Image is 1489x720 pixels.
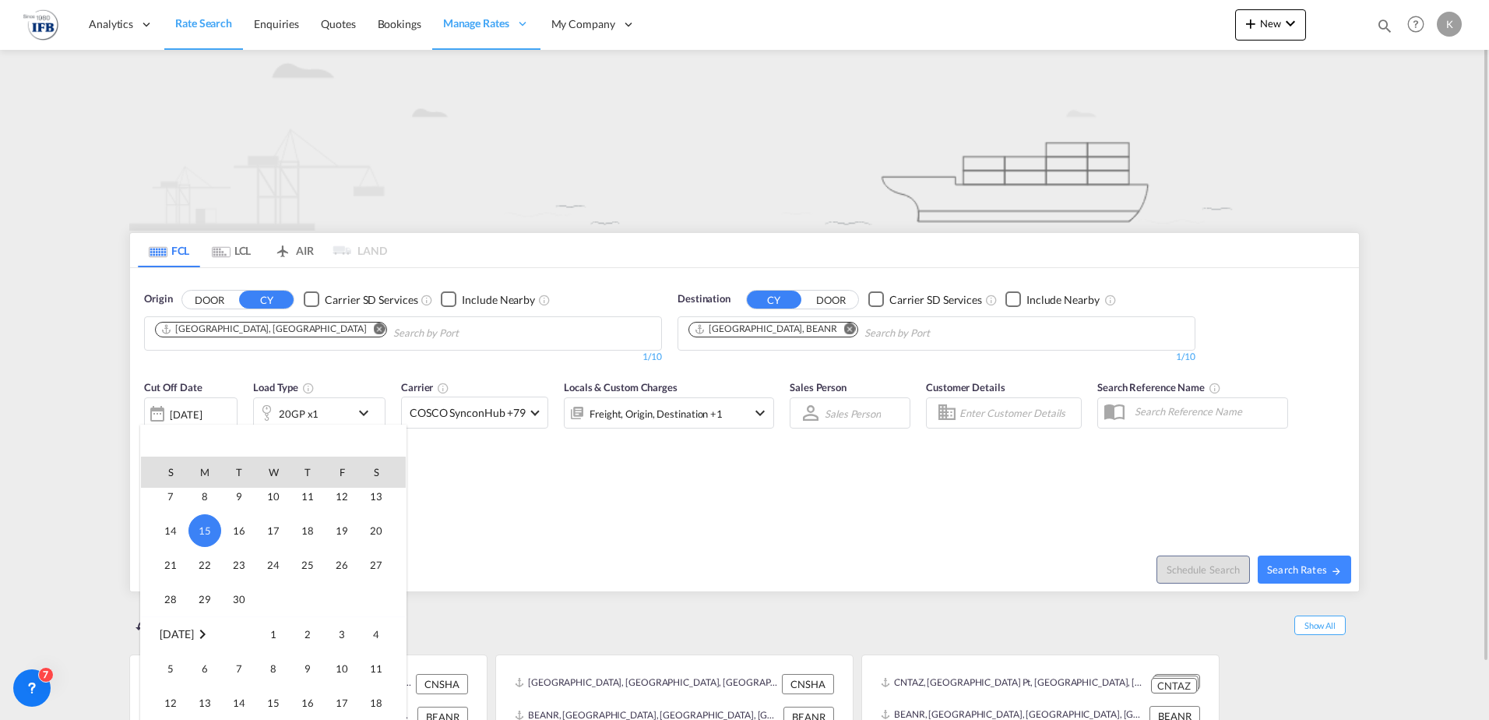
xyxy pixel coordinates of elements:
span: 1 [258,619,289,650]
td: Friday October 3 2025 [325,616,359,651]
span: 24 [258,549,289,581]
td: Wednesday September 17 2025 [256,514,290,548]
td: October 2025 [141,616,256,651]
span: 13 [189,687,220,718]
span: 16 [292,687,323,718]
td: Tuesday October 7 2025 [222,651,256,686]
span: 12 [155,687,186,718]
td: Sunday October 5 2025 [141,651,188,686]
span: 9 [292,653,323,684]
td: Friday September 26 2025 [325,548,359,582]
td: Monday September 15 2025 [188,514,222,548]
span: 10 [258,481,289,512]
span: 25 [292,549,323,581]
span: 2 [292,619,323,650]
td: Saturday October 18 2025 [359,686,406,720]
td: Saturday September 20 2025 [359,514,406,548]
td: Tuesday September 30 2025 [222,582,256,617]
span: 18 [361,687,392,718]
span: 18 [292,515,323,546]
td: Tuesday September 9 2025 [222,479,256,514]
tr: Week 4 [141,548,406,582]
span: 4 [361,619,392,650]
td: Thursday September 18 2025 [290,514,325,548]
td: Saturday September 27 2025 [359,548,406,582]
td: Thursday September 25 2025 [290,548,325,582]
td: Sunday September 21 2025 [141,548,188,582]
span: 12 [326,481,357,512]
td: Wednesday October 1 2025 [256,616,290,651]
td: Tuesday September 16 2025 [222,514,256,548]
span: 10 [326,653,357,684]
tr: Week 2 [141,479,406,514]
span: 16 [224,515,255,546]
span: 15 [258,687,289,718]
td: Wednesday September 10 2025 [256,479,290,514]
td: Sunday September 14 2025 [141,514,188,548]
td: Wednesday October 8 2025 [256,651,290,686]
span: 8 [258,653,289,684]
td: Friday October 10 2025 [325,651,359,686]
tr: Week 3 [141,514,406,548]
td: Tuesday October 14 2025 [222,686,256,720]
td: Friday October 17 2025 [325,686,359,720]
td: Monday October 13 2025 [188,686,222,720]
td: Thursday October 9 2025 [290,651,325,686]
span: 9 [224,481,255,512]
span: 17 [258,515,289,546]
span: 26 [326,549,357,581]
td: Sunday September 28 2025 [141,582,188,617]
span: 22 [189,549,220,581]
th: M [188,457,222,488]
span: 14 [155,515,186,546]
td: Sunday September 7 2025 [141,479,188,514]
td: Saturday September 13 2025 [359,479,406,514]
span: 14 [224,687,255,718]
span: 15 [188,514,221,547]
tr: Week 2 [141,651,406,686]
span: 7 [224,653,255,684]
th: F [325,457,359,488]
span: 3 [326,619,357,650]
span: 23 [224,549,255,581]
span: 21 [155,549,186,581]
td: Monday October 6 2025 [188,651,222,686]
span: 11 [361,653,392,684]
span: 20 [361,515,392,546]
td: Thursday October 2 2025 [290,616,325,651]
th: S [141,457,188,488]
td: Friday September 19 2025 [325,514,359,548]
tr: Week 5 [141,582,406,617]
td: Friday September 12 2025 [325,479,359,514]
td: Wednesday September 24 2025 [256,548,290,582]
span: 11 [292,481,323,512]
td: Saturday October 4 2025 [359,616,406,651]
td: Wednesday October 15 2025 [256,686,290,720]
td: Monday September 22 2025 [188,548,222,582]
span: 17 [326,687,357,718]
td: Saturday October 11 2025 [359,651,406,686]
span: 5 [155,653,186,684]
td: Thursday October 16 2025 [290,686,325,720]
span: 13 [361,481,392,512]
span: 27 [361,549,392,581]
th: T [222,457,256,488]
td: Monday September 8 2025 [188,479,222,514]
span: 7 [155,481,186,512]
span: 6 [189,653,220,684]
th: S [359,457,406,488]
tr: Week 1 [141,616,406,651]
tr: Week 3 [141,686,406,720]
span: 8 [189,481,220,512]
span: 30 [224,584,255,615]
span: [DATE] [160,627,193,641]
span: 19 [326,515,357,546]
td: Tuesday September 23 2025 [222,548,256,582]
span: 29 [189,584,220,615]
td: Sunday October 12 2025 [141,686,188,720]
td: Thursday September 11 2025 [290,479,325,514]
th: T [290,457,325,488]
span: 28 [155,584,186,615]
td: Monday September 29 2025 [188,582,222,617]
th: W [256,457,290,488]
